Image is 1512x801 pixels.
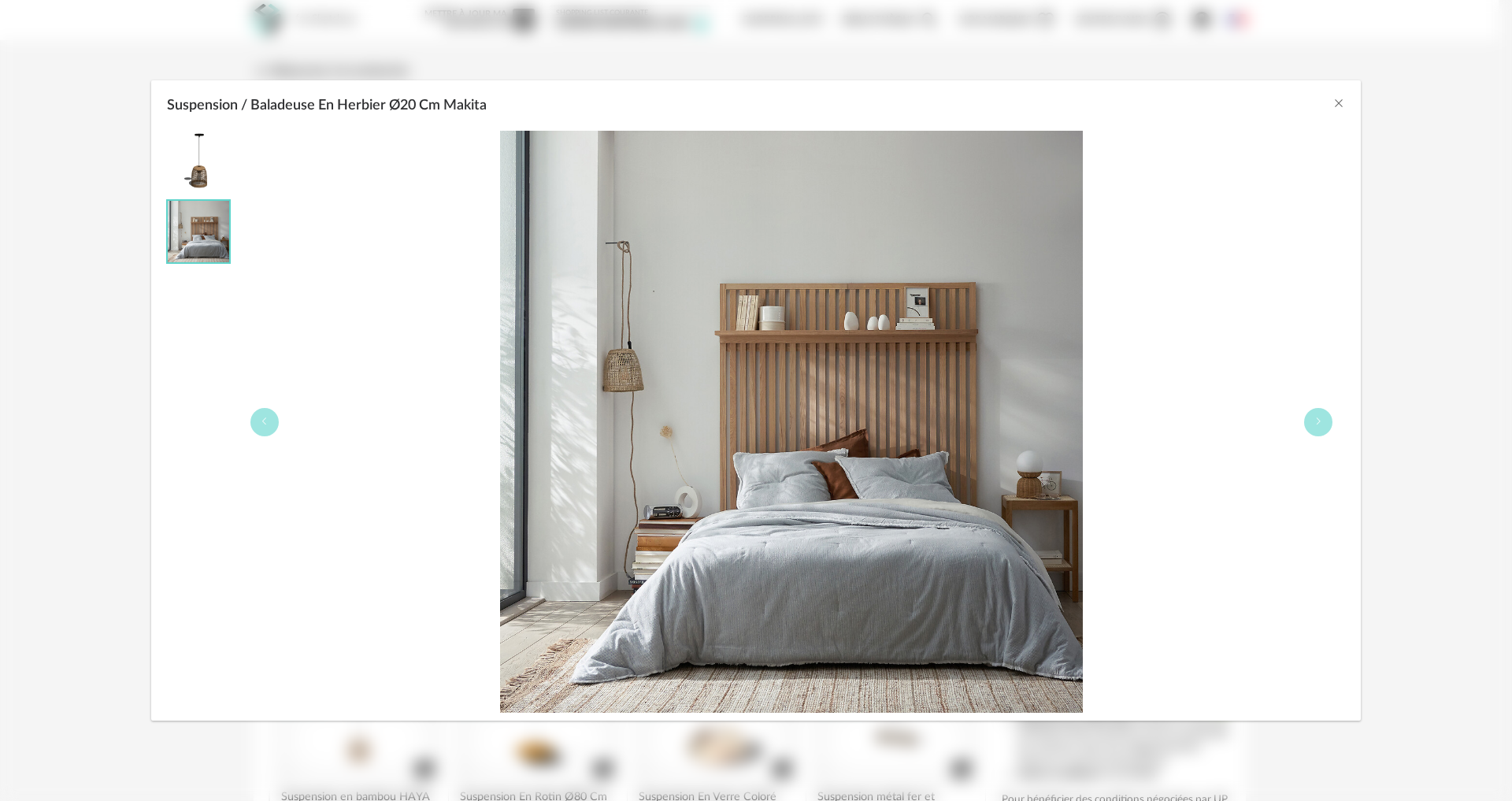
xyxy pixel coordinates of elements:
img: thumbnail.png [168,132,229,193]
img: caed0c12a6dd2a1dbbe7a7a57abef48e.jpg [500,131,1082,713]
span: Suspension / Baladeuse En Herbier Ø20 Cm Makita [167,98,487,113]
div: Suspension / Baladeuse En Herbier Ø20 Cm Makita [151,80,1361,721]
img: caed0c12a6dd2a1dbbe7a7a57abef48e.jpg [168,201,229,262]
button: Close [1332,96,1345,113]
